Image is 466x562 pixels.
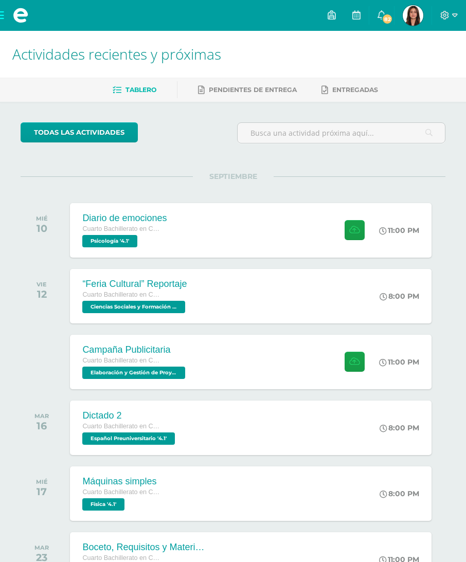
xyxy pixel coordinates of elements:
div: Diario de emociones [82,213,167,224]
span: Tablero [126,86,156,94]
div: MAR [34,412,49,420]
div: MIÉ [36,215,48,222]
span: Entregadas [332,86,378,94]
div: 8:00 PM [380,489,419,498]
span: Cuarto Bachillerato en Ciencias y Letras [82,488,159,496]
span: Cuarto Bachillerato en Ciencias y Letras [82,291,159,298]
span: Ciencias Sociales y Formación Ciudadana 4 '4.1' [82,301,185,313]
div: Boceto, Requisitos y Materiales [82,542,206,553]
a: todas las Actividades [21,122,138,142]
div: 17 [36,485,48,498]
span: Español Preuniversitario '4.1' [82,432,175,445]
div: 8:00 PM [380,292,419,301]
div: Campaña Publicitaria [82,345,188,355]
div: 16 [34,420,49,432]
div: 8:00 PM [380,423,419,432]
div: 12 [37,288,47,300]
div: Dictado 2 [82,410,177,421]
input: Busca una actividad próxima aquí... [238,123,445,143]
span: Cuarto Bachillerato en Ciencias y Letras [82,357,159,364]
img: 2d3926f372c9e330f2f8d70fc8cd203a.png [403,5,423,26]
div: Máquinas simples [82,476,159,487]
a: Entregadas [321,82,378,98]
span: SEPTIEMBRE [193,172,274,181]
a: Tablero [113,82,156,98]
span: Elaboración y Gestión de Proyectos '4.1' [82,367,185,379]
div: MIÉ [36,478,48,485]
div: VIE [37,281,47,288]
span: Cuarto Bachillerato en Ciencias y Letras [82,423,159,430]
div: 10 [36,222,48,234]
span: Psicología '4.1' [82,235,137,247]
a: Pendientes de entrega [198,82,297,98]
div: MAR [34,544,49,551]
div: 11:00 PM [379,226,419,235]
span: Cuarto Bachillerato en Ciencias y Letras [82,554,159,561]
div: 11:00 PM [379,357,419,367]
span: Pendientes de entrega [209,86,297,94]
span: Actividades recientes y próximas [12,44,221,64]
span: 82 [382,13,393,25]
span: Cuarto Bachillerato en Ciencias y Letras [82,225,159,232]
div: “Feria Cultural” Reportaje [82,279,188,289]
span: Física '4.1' [82,498,124,511]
